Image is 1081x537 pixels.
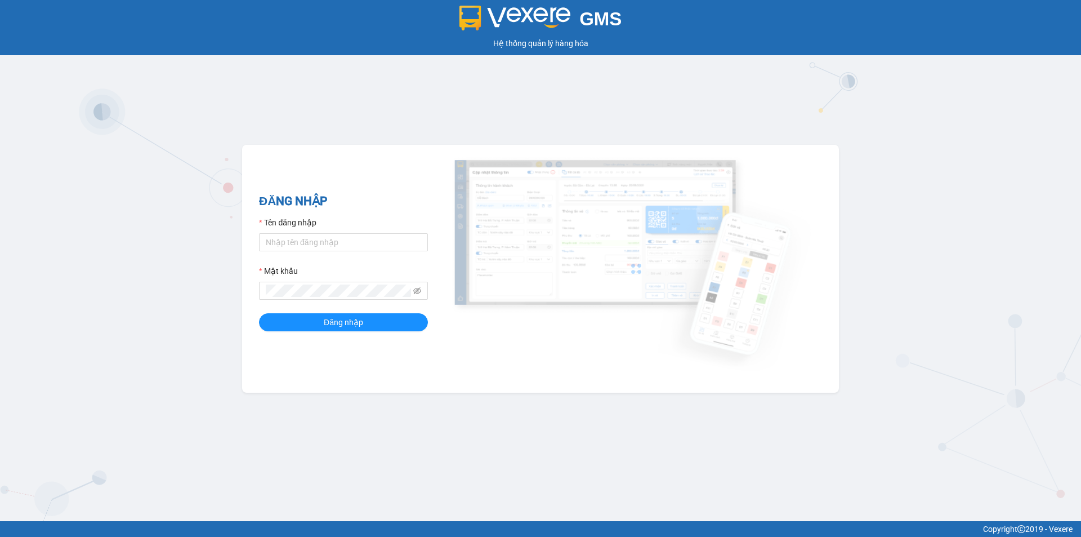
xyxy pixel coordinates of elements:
label: Tên đăng nhập [259,216,316,229]
span: GMS [579,8,622,29]
span: Đăng nhập [324,316,363,329]
a: GMS [459,17,622,26]
div: Hệ thống quản lý hàng hóa [3,37,1078,50]
label: Mật khẩu [259,265,298,277]
div: Copyright 2019 - Vexere [8,523,1073,535]
span: eye-invisible [413,287,421,295]
input: Tên đăng nhập [259,233,428,251]
h2: ĐĂNG NHẬP [259,192,428,211]
button: Đăng nhập [259,313,428,331]
span: copyright [1017,525,1025,533]
input: Mật khẩu [266,285,411,297]
img: logo 2 [459,6,571,30]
